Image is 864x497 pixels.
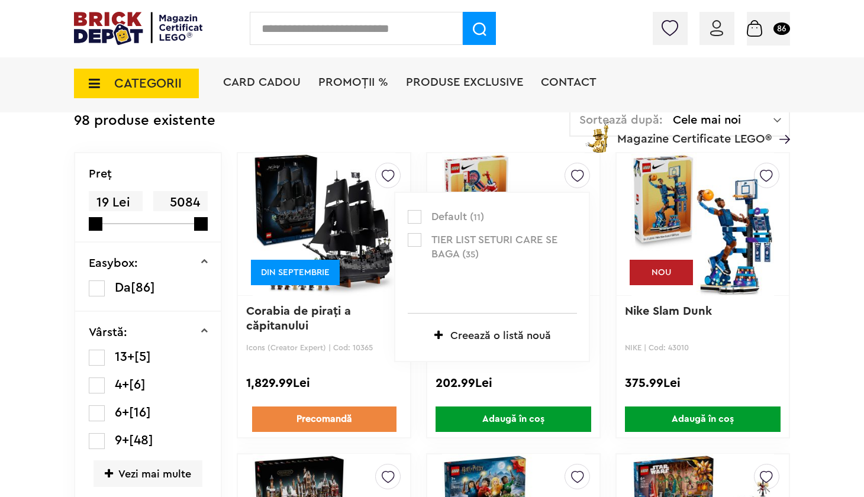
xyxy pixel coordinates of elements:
div: NOU [630,260,693,285]
p: Vârstă: [89,327,127,338]
a: Contact [541,76,597,88]
div: DIN SEPTEMBRIE [251,260,340,285]
a: Card Cadou [223,76,301,88]
span: Adaugă în coș [625,406,781,432]
span: 5084 Lei [153,191,207,230]
span: [86] [131,281,155,294]
span: CATEGORII [114,77,182,90]
span: [16] [129,406,151,419]
span: [48] [129,434,153,447]
img: Corabia de piraţi a căpitanului Jack Sparrow [253,141,395,307]
p: Easybox: [89,257,138,269]
span: TIER LIST SETURI CARE SE BAGA ( ) [431,233,562,262]
div: 1,829.99Lei [246,376,402,391]
span: 6+ [115,406,129,419]
span: [6] [129,378,146,391]
small: 35 [466,250,475,259]
a: Corabia de piraţi a căpitanului [PERSON_NAME] [246,305,354,347]
a: Adaugă în coș [427,406,599,432]
small: 86 [773,22,790,35]
span: Magazine Certificate LEGO® [617,118,772,145]
span: [5] [134,350,151,363]
a: Adaugă în coș [617,406,789,432]
p: Icons (Creator Expert) | Cod: 10365 [246,343,402,352]
span: Da [115,281,131,294]
a: Nike Slam Dunk [625,305,712,317]
p: NIKE | Cod: 43010 [625,343,781,352]
a: Precomandă [252,406,396,432]
small: 11 [473,213,481,222]
span: Vezi mai multe [94,460,202,487]
span: 13+ [115,350,134,363]
span: Creează o listă nouă [450,330,551,341]
a: Produse exclusive [406,76,523,88]
span: 4+ [115,378,129,391]
span: 19 Lei [89,191,143,214]
div: 375.99Lei [625,376,781,391]
p: Preţ [89,168,112,180]
a: PROMOȚII % [318,76,388,88]
div: 202.99Lei [436,376,591,391]
span: Default ( ) [431,209,562,225]
img: Nike Slam Dunk [631,141,774,307]
a: Magazine Certificate LEGO® [772,118,790,130]
span: Adaugă în coș [436,406,591,432]
span: 9+ [115,434,129,447]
